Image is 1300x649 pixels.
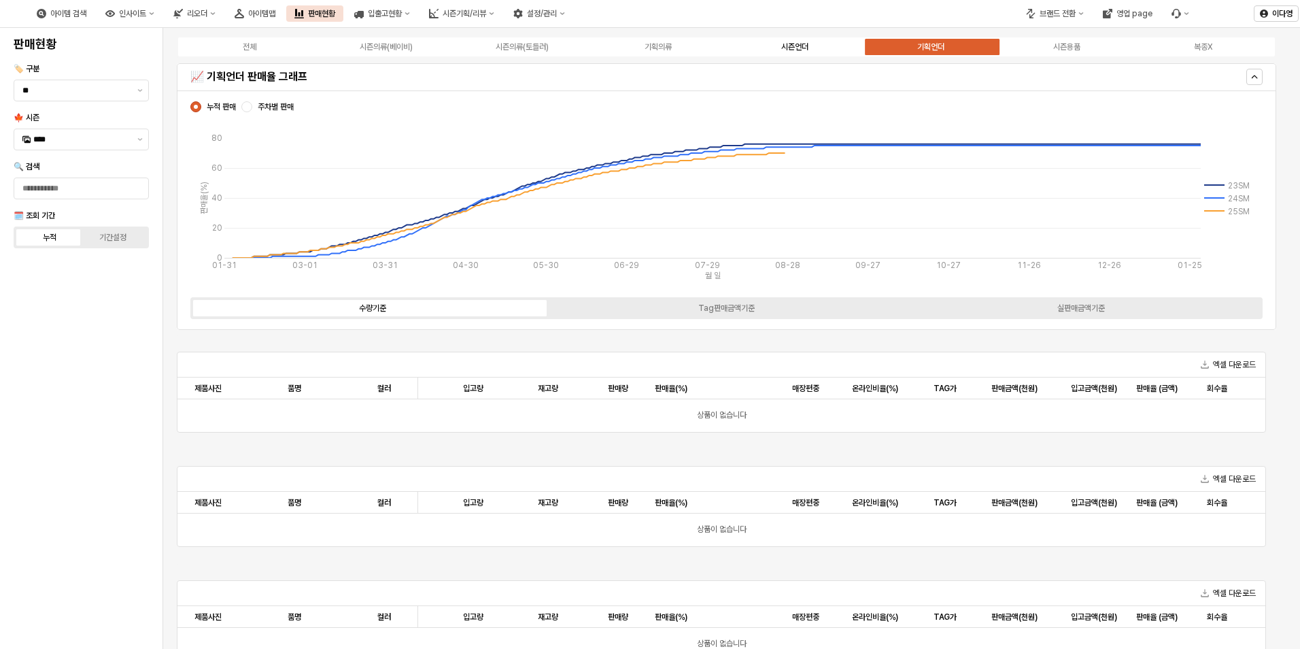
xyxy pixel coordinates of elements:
[991,497,1038,508] span: 판매금액(천원)
[29,5,95,22] button: 아이템 검색
[226,5,284,22] button: 아이템맵
[999,41,1135,53] label: 시즌용품
[608,612,628,622] span: 판매량
[258,101,294,112] span: 주차별 판매
[1116,9,1152,18] div: 영업 page
[1071,612,1117,622] span: 입고금액(천원)
[14,64,39,73] span: 🏷️ 구분
[14,211,55,220] span: 🗓️ 조회 기간
[655,383,687,394] span: 판매율(%)
[346,5,418,22] button: 입출고현황
[165,5,224,22] div: 리오더
[1246,69,1263,85] button: Hide
[177,399,1265,432] div: 상품이 없습니다
[991,383,1038,394] span: 판매금액(천원)
[934,383,957,394] span: TAG가
[655,612,687,622] span: 판매율(%)
[1053,42,1080,52] div: 시즌용품
[549,302,904,314] label: Tag판매금액기준
[1136,497,1178,508] span: 판매율 (금액)
[377,383,391,394] span: 컬러
[14,162,39,171] span: 🔍 검색
[119,9,146,18] div: 인사이트
[608,383,628,394] span: 판매량
[194,497,222,508] span: 제품사진
[655,497,687,508] span: 판매율(%)
[43,233,56,242] div: 누적
[934,612,957,622] span: TAG가
[82,231,145,244] label: 기간설정
[377,612,391,622] span: 컬러
[50,9,86,18] div: 아이템 검색
[538,612,558,622] span: 재고량
[590,41,726,53] label: 기획의류
[934,497,957,508] span: TAG가
[132,129,148,150] button: 제안 사항 표시
[645,42,672,52] div: 기획의류
[454,41,590,53] label: 시즌의류(토들러)
[863,41,999,53] label: 기획언더
[1194,42,1212,52] div: 복종X
[132,80,148,101] button: 제안 사항 표시
[1254,5,1299,22] button: 이다영
[1195,471,1261,487] button: 엑셀 다운로드
[14,113,39,122] span: 🍁 시즌
[194,612,222,622] span: 제품사진
[527,9,557,18] div: 설정/관리
[463,497,483,508] span: 입고량
[318,41,454,53] label: 시즌의류(베이비)
[163,28,1300,649] main: App Frame
[18,231,82,244] label: 누적
[505,5,573,22] button: 설정/관리
[377,497,391,508] span: 컬러
[852,383,898,394] span: 온라인비율(%)
[421,5,502,22] button: 시즌기획/리뷰
[1018,5,1092,22] div: 브랜드 전환
[698,303,755,313] div: Tag판매금액기준
[1207,383,1227,394] span: 회수율
[288,497,301,508] span: 품명
[1195,585,1261,601] button: 엑셀 다운로드
[1135,41,1271,53] label: 복종X
[904,302,1258,314] label: 실판매금액기준
[194,383,222,394] span: 제품사진
[792,612,819,622] span: 매장편중
[1136,383,1178,394] span: 판매율 (금액)
[792,383,819,394] span: 매장편중
[443,9,486,18] div: 시즌기획/리뷰
[288,612,301,622] span: 품명
[852,612,898,622] span: 온라인비율(%)
[288,383,301,394] span: 품명
[917,42,944,52] div: 기획언더
[463,383,483,394] span: 입고량
[368,9,402,18] div: 입출고현황
[1095,5,1161,22] button: 영업 page
[463,612,483,622] span: 입고량
[991,612,1038,622] span: 판매금액(천원)
[286,5,343,22] button: 판매현황
[1071,497,1117,508] span: 입고금액(천원)
[243,42,256,52] div: 전체
[608,497,628,508] span: 판매량
[97,5,162,22] div: 인사이트
[781,42,808,52] div: 시즌언더
[1272,8,1293,19] p: 이다영
[1195,356,1261,373] button: 엑셀 다운로드
[727,41,863,53] label: 시즌언더
[99,233,126,242] div: 기간설정
[359,303,386,313] div: 수량기준
[14,37,149,51] h4: 판매현황
[248,9,275,18] div: 아이템맵
[207,101,236,112] span: 누적 판매
[1057,303,1105,313] div: 실판매금액기준
[1207,612,1227,622] span: 회수율
[538,383,558,394] span: 재고량
[182,41,318,53] label: 전체
[360,42,413,52] div: 시즌의류(베이비)
[190,70,992,84] h5: 📈 기획언더 판매율 그래프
